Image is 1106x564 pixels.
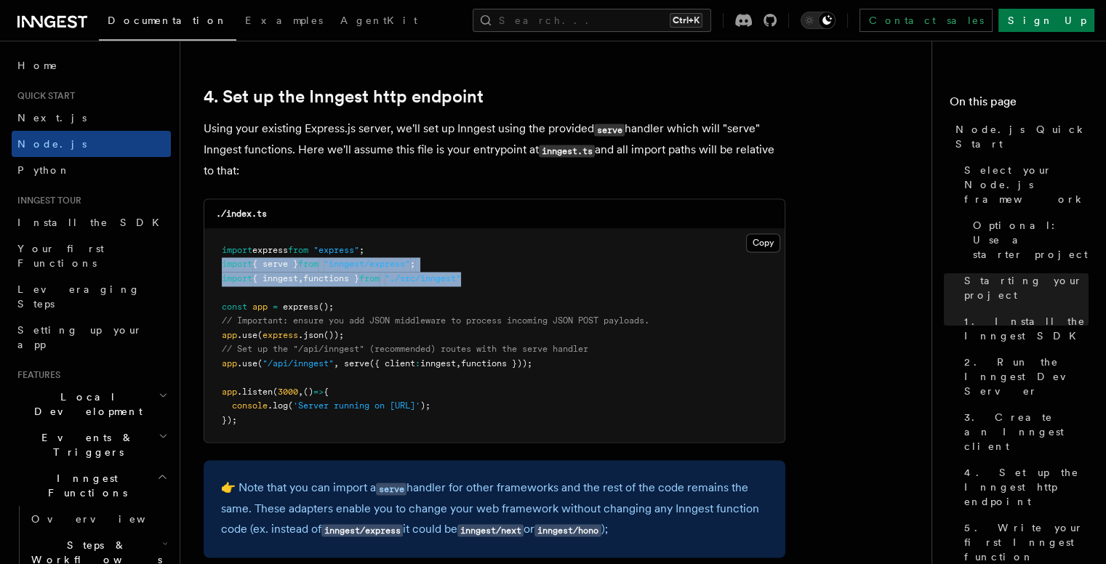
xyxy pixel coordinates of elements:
span: Local Development [12,390,159,419]
span: Next.js [17,112,87,124]
button: Toggle dark mode [801,12,835,29]
span: => [313,387,324,397]
button: Copy [746,233,780,252]
a: Node.js Quick Start [950,116,1089,157]
span: 1. Install the Inngest SDK [964,314,1089,343]
span: Overview [31,513,181,525]
span: ; [410,259,415,269]
span: from [298,259,318,269]
span: , [298,273,303,283]
code: inngest/hono [534,524,601,536]
a: 1. Install the Inngest SDK [958,308,1089,349]
a: serve [376,480,406,494]
span: functions })); [461,358,532,368]
span: .use [237,330,257,340]
span: .use [237,358,257,368]
code: serve [594,124,625,136]
a: Starting your project [958,267,1089,308]
a: 4. Set up the Inngest http endpoint [958,459,1089,515]
a: Home [12,52,171,78]
a: 4. Set up the Inngest http endpoint [204,86,484,107]
span: .log [268,400,288,411]
span: from [288,245,308,255]
code: inngest/next [457,524,524,536]
a: Leveraging Steps [12,276,171,317]
a: 3. Create an Inngest client [958,404,1089,459]
span: const [222,302,247,312]
span: : [415,358,420,368]
code: ./index.ts [216,209,267,219]
span: Examples [245,15,323,26]
span: app [252,302,268,312]
a: Python [12,157,171,183]
span: Node.js [17,138,87,150]
span: from [359,273,380,283]
span: Node.js Quick Start [955,122,1089,151]
a: Install the SDK [12,209,171,235]
span: ()); [324,330,344,340]
p: 👉 Note that you can import a handler for other frameworks and the rest of the code remains the sa... [221,478,768,540]
span: AgentKit [340,15,417,26]
p: Using your existing Express.js server, we'll set up Inngest using the provided handler which will... [204,118,785,181]
span: express [283,302,318,312]
button: Local Development [12,384,171,424]
span: 'Server running on [URL]' [293,400,420,411]
span: // Set up the "/api/inngest" (recommended) routes with the serve handler [222,344,588,354]
span: Inngest tour [12,195,81,206]
span: { serve } [252,259,298,269]
span: serve [344,358,369,368]
span: ({ client [369,358,415,368]
a: Documentation [99,4,236,41]
span: "inngest/express" [324,259,410,269]
span: // Important: ensure you add JSON middleware to process incoming JSON POST payloads. [222,315,649,326]
span: { inngest [252,273,298,283]
span: 3000 [278,387,298,397]
span: 3. Create an Inngest client [964,410,1089,454]
span: ); [420,400,430,411]
a: Contact sales [859,9,993,32]
span: "/api/inngest" [263,358,334,368]
span: app [222,387,237,397]
span: ( [257,358,263,368]
a: 2. Run the Inngest Dev Server [958,349,1089,404]
span: }); [222,415,237,425]
span: Starting your project [964,273,1089,302]
h4: On this page [950,93,1089,116]
span: Quick start [12,90,75,102]
span: Select your Node.js framework [964,163,1089,206]
span: Setting up your app [17,324,143,350]
button: Search...Ctrl+K [473,9,711,32]
span: import [222,273,252,283]
span: "express" [313,245,359,255]
span: , [298,387,303,397]
span: (); [318,302,334,312]
span: .listen [237,387,273,397]
a: Setting up your app [12,317,171,358]
span: Python [17,164,71,176]
span: { [324,387,329,397]
span: Documentation [108,15,228,26]
span: Optional: Use a starter project [973,218,1089,262]
span: Features [12,369,60,381]
span: 4. Set up the Inngest http endpoint [964,465,1089,509]
span: () [303,387,313,397]
span: ( [273,387,278,397]
span: import [222,259,252,269]
span: Home [17,58,58,73]
span: .json [298,330,324,340]
button: Inngest Functions [12,465,171,506]
span: , [456,358,461,368]
a: Node.js [12,131,171,157]
button: Events & Triggers [12,424,171,465]
span: import [222,245,252,255]
code: inngest.ts [539,145,595,157]
span: app [222,330,237,340]
span: 2. Run the Inngest Dev Server [964,355,1089,398]
span: , [334,358,339,368]
span: Inngest Functions [12,471,157,500]
span: inngest [420,358,456,368]
span: Your first Functions [17,243,104,269]
a: Overview [25,506,171,532]
a: Your first Functions [12,235,171,276]
span: functions } [303,273,359,283]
